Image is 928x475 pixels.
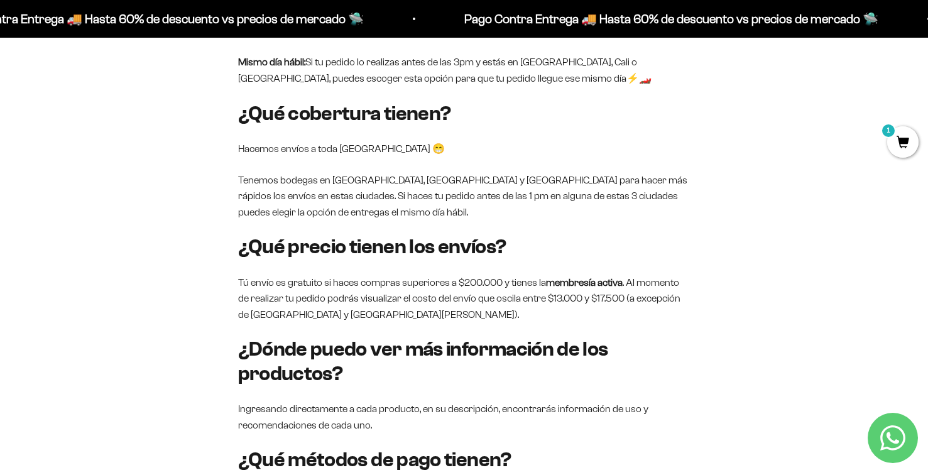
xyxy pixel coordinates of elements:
[238,448,691,472] h3: ¿Qué métodos de pago tienen?
[238,172,691,221] p: Tenemos bodegas en [GEOGRAPHIC_DATA], [GEOGRAPHIC_DATA] y [GEOGRAPHIC_DATA] para hacer más rápido...
[238,337,691,386] h3: ¿Dónde puedo ver más información de los productos?
[238,235,691,259] h3: ¿Qué precio tienen los envíos?
[881,123,896,138] mark: 1
[238,54,691,86] p: Si tu pedido lo realizas antes de las 3pm y estás en [GEOGRAPHIC_DATA], Cali o [GEOGRAPHIC_DATA],...
[238,102,691,126] h3: ¿Qué cobertura tienen?
[460,9,874,29] p: Pago Contra Entrega 🚚 Hasta 60% de descuento vs precios de mercado 🛸
[887,136,919,150] a: 1
[238,401,691,433] p: Ingresando directamente a cada producto, en su descripción, encontrarás información de uso y reco...
[238,57,305,67] strong: Mismo día hábil:
[238,141,691,157] p: Hacemos envíos a toda [GEOGRAPHIC_DATA] 😁
[546,277,623,288] strong: membresía activa
[238,275,691,323] p: Tú envío es gratuito si haces compras superiores a $200.000 y tienes la . Al momento de realizar ...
